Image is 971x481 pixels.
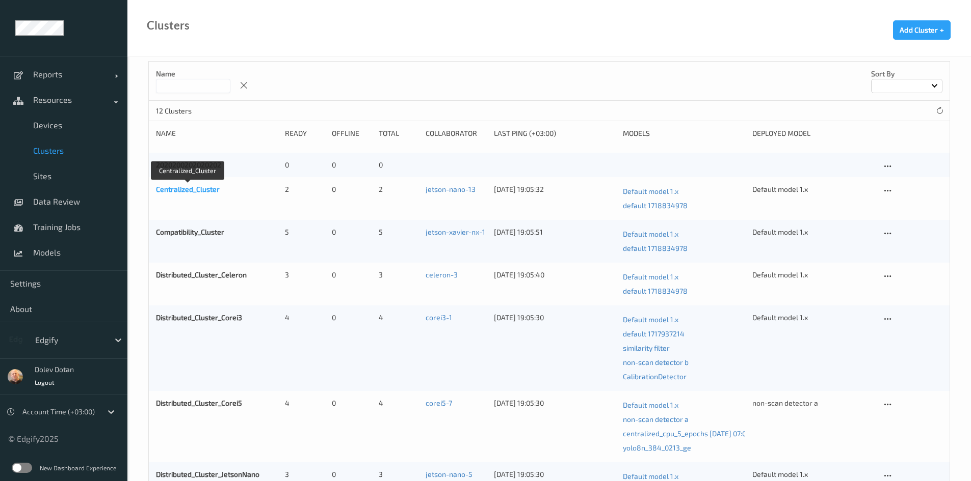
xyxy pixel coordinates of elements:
[147,20,190,31] div: Clusters
[494,227,616,237] div: [DATE] 19:05:51
[332,270,372,280] div: 0
[156,399,242,407] a: Distributed_Cluster_Corei5
[285,227,325,237] div: 5
[426,470,473,478] a: jetson-nano-5
[426,228,485,236] a: jetson-xavier-nx-1
[285,313,325,323] div: 4
[332,184,372,194] div: 0
[623,313,745,327] a: Default model 1.x
[332,227,372,237] div: 0
[494,270,616,280] div: [DATE] 19:05:40
[752,398,875,408] div: non-scan detector a
[623,441,745,455] a: yolo8n_384_0213_ge
[379,469,418,479] div: 3
[623,241,745,256] a: default 1718834978
[156,106,232,116] p: 12 Clusters
[332,313,372,323] div: 0
[379,398,418,408] div: 4
[379,270,418,280] div: 3
[156,160,221,169] a: 2020200202020202
[426,270,458,279] a: celeron-3
[332,128,372,138] div: Offline
[494,398,616,408] div: [DATE] 19:05:30
[285,270,325,280] div: 3
[426,313,452,322] a: corei3-1
[893,20,951,40] button: Add Cluster +
[623,270,745,284] a: Default model 1.x
[623,128,745,138] div: Models
[426,399,452,407] a: corei5-7
[623,199,745,213] a: default 1718834978
[332,160,372,170] div: 0
[156,270,247,279] a: Distributed_Cluster_Celeron
[494,128,616,138] div: Last Ping (+03:00)
[426,185,476,193] a: jetson-nano-13
[285,398,325,408] div: 4
[623,284,745,298] a: default 1718834978
[752,469,875,479] div: Default model 1.x
[379,128,418,138] div: Total
[332,398,372,408] div: 0
[623,398,745,412] a: Default model 1.x
[494,184,616,194] div: [DATE] 19:05:32
[494,313,616,323] div: [DATE] 19:05:30
[379,160,418,170] div: 0
[623,427,745,441] a: centralized_cpu_5_epochs [DATE] 07:01 [DATE] 04:01 Auto Save
[494,469,616,479] div: [DATE] 19:05:30
[426,128,487,138] div: Collaborator
[156,69,230,79] p: Name
[623,327,745,341] a: default 1717937214
[623,341,745,355] a: similarity filter
[156,470,259,478] a: Distributed_Cluster_JetsonNano
[623,227,745,241] a: Default model 1.x
[752,313,875,323] div: Default model 1.x
[156,185,220,193] a: Centralized_Cluster
[156,128,278,138] div: Name
[379,227,418,237] div: 5
[379,313,418,323] div: 4
[623,355,745,370] a: non-scan detector b
[871,69,942,79] p: Sort by
[285,128,325,138] div: Ready
[752,128,875,138] div: Deployed model
[623,370,745,384] a: CalibrationDetector
[156,313,242,322] a: Distributed_Cluster_Corei3
[623,412,745,427] a: non-scan detector a
[156,228,224,236] a: Compatibility_Cluster
[752,184,875,194] div: Default model 1.x
[285,184,325,194] div: 2
[752,227,875,237] div: Default model 1.x
[623,184,745,199] a: Default model 1.x
[285,160,325,170] div: 0
[332,469,372,479] div: 0
[285,469,325,479] div: 3
[752,270,875,280] div: Default model 1.x
[379,184,418,194] div: 2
